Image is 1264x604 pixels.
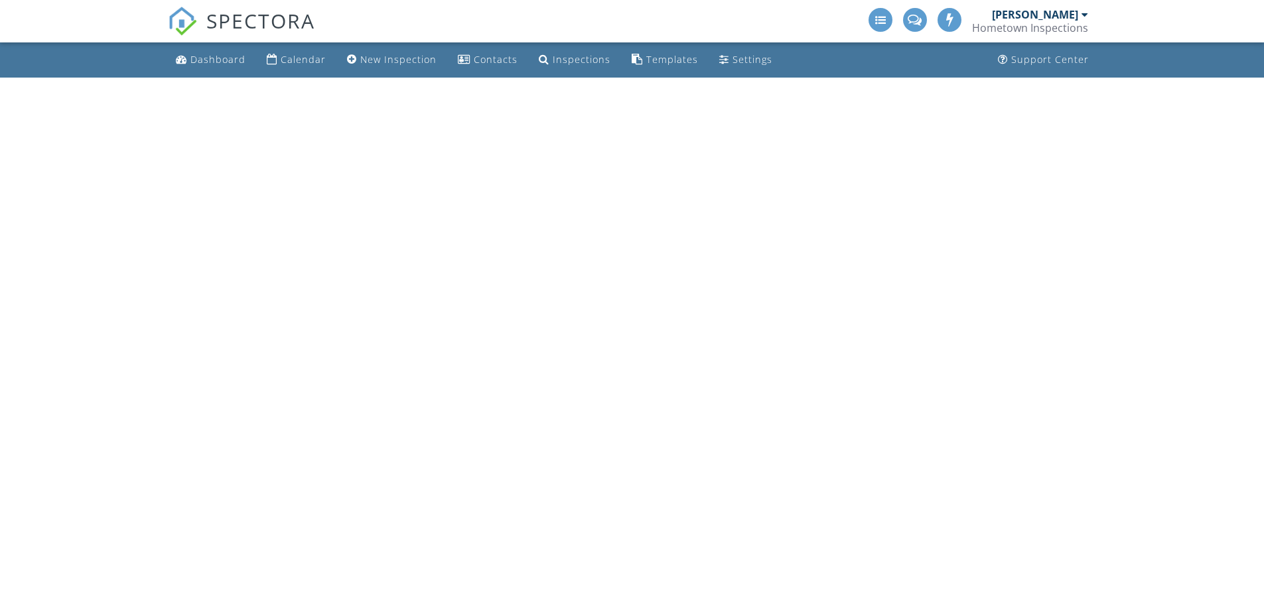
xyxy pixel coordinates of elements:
div: Settings [733,53,772,66]
div: Templates [646,53,698,66]
div: Contacts [474,53,518,66]
a: Support Center [993,48,1094,72]
a: Templates [626,48,703,72]
div: New Inspection [360,53,437,66]
span: SPECTORA [206,7,315,34]
div: Support Center [1011,53,1089,66]
div: Inspections [553,53,610,66]
div: Dashboard [190,53,246,66]
div: Hometown Inspections [972,21,1088,34]
a: Dashboard [171,48,251,72]
a: Calendar [261,48,331,72]
a: New Inspection [342,48,442,72]
a: Settings [714,48,778,72]
div: Calendar [281,53,326,66]
a: Inspections [533,48,616,72]
a: SPECTORA [168,18,315,46]
div: [PERSON_NAME] [992,8,1078,21]
img: The Best Home Inspection Software - Spectora [168,7,197,36]
a: Contacts [453,48,523,72]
